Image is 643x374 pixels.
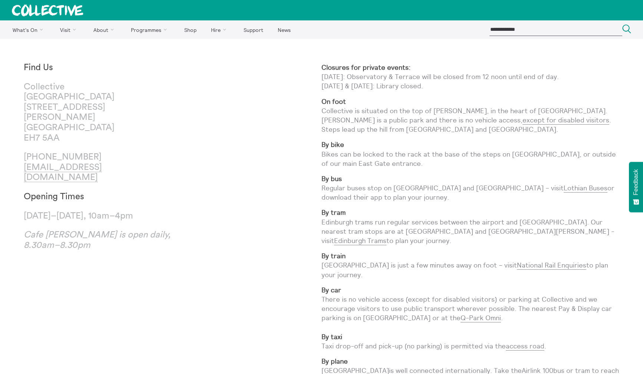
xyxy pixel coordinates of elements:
[237,20,270,39] a: Support
[321,286,341,294] strong: By car
[125,20,177,39] a: Programmes
[178,20,203,39] a: Shop
[24,163,102,183] a: [EMAIL_ADDRESS][DOMAIN_NAME]
[321,174,619,202] p: Regular buses stop on [GEOGRAPHIC_DATA] and [GEOGRAPHIC_DATA] – visit or download their app to pl...
[321,140,619,168] p: Bikes can be locked to the rack at the base of the steps on [GEOGRAPHIC_DATA], or outside of our ...
[321,63,410,72] strong: Closures for private events:
[24,152,173,183] p: [PHONE_NUMBER]
[321,332,342,341] strong: By taxi
[271,20,297,39] a: News
[629,162,643,212] button: Feedback - Show survey
[24,82,173,144] p: Collective [GEOGRAPHIC_DATA] [STREET_ADDRESS][PERSON_NAME] [GEOGRAPHIC_DATA] EH7 5AA
[633,169,639,195] span: Feedback
[24,63,53,72] strong: Find Us
[564,184,607,193] a: Lothian Buses
[24,211,173,222] p: [DATE]–[DATE], 10am–4pm
[321,208,619,245] p: Edinburgh trams run regular services between the airport and [GEOGRAPHIC_DATA]. Our nearest tram ...
[334,236,386,245] a: Edinburgh Trams
[506,342,544,351] a: access road
[24,230,171,250] em: Cafe [PERSON_NAME] is open daily, 8.30am–8.30pm
[461,314,501,322] a: Q-Park Omni
[6,20,52,39] a: What's On
[205,20,236,39] a: Hire
[54,20,86,39] a: Visit
[321,97,346,106] strong: On foot
[517,261,586,270] a: National Rail Enquiries
[321,174,342,183] strong: By bus
[522,116,609,125] a: except for disabled visitors
[321,251,619,279] p: [GEOGRAPHIC_DATA] is just a few minutes away on foot – visit to plan your journey.
[321,140,344,149] strong: By bike
[321,252,346,260] strong: By train
[321,208,346,217] strong: By tram
[321,63,619,91] p: [DATE]: Observatory & Terrace will be closed from 12 noon until end of day. [DATE] & [DATE]: Libr...
[321,357,348,365] strong: By plane
[87,20,123,39] a: About
[321,285,619,351] p: There is no vehicle access (except for disabled visitors) or parking at Collective and we encoura...
[24,192,84,201] strong: Opening Times
[321,97,619,134] p: Collective is situated on the top of [PERSON_NAME], in the heart of [GEOGRAPHIC_DATA]. [PERSON_NA...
